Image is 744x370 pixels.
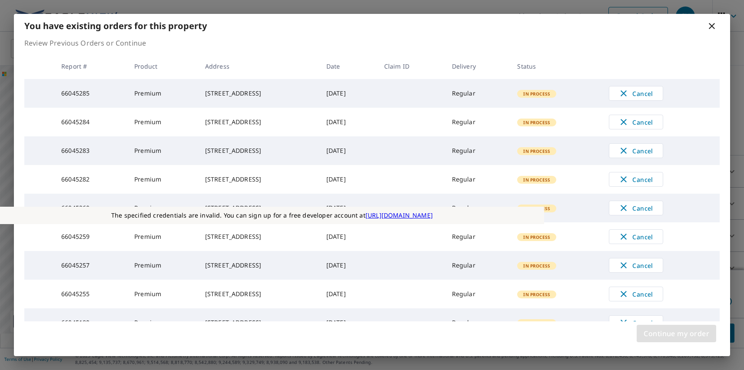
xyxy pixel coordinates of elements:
[365,211,433,219] a: [URL][DOMAIN_NAME]
[127,165,198,194] td: Premium
[127,53,198,79] th: Product
[518,91,555,97] span: In Process
[127,308,198,337] td: Premium
[609,143,663,158] button: Cancel
[518,291,555,297] span: In Process
[127,194,198,222] td: Premium
[54,194,127,222] td: 66045260
[518,148,555,154] span: In Process
[445,165,511,194] td: Regular
[609,201,663,215] button: Cancel
[609,86,663,101] button: Cancel
[618,88,654,99] span: Cancel
[609,258,663,273] button: Cancel
[205,318,312,327] div: [STREET_ADDRESS]
[54,108,127,136] td: 66045284
[205,89,312,98] div: [STREET_ADDRESS]
[54,79,127,108] td: 66045285
[445,136,511,165] td: Regular
[609,287,663,301] button: Cancel
[518,177,555,183] span: In Process
[127,280,198,308] td: Premium
[618,145,654,156] span: Cancel
[510,53,601,79] th: Status
[445,222,511,251] td: Regular
[618,289,654,299] span: Cancel
[445,53,511,79] th: Delivery
[518,119,555,126] span: In Process
[319,136,377,165] td: [DATE]
[127,222,198,251] td: Premium
[609,315,663,330] button: Cancel
[319,280,377,308] td: [DATE]
[319,308,377,337] td: [DATE]
[54,222,127,251] td: 66045259
[54,53,127,79] th: Report #
[54,308,127,337] td: 66045189
[205,204,312,212] div: [STREET_ADDRESS]
[618,317,654,328] span: Cancel
[24,20,207,32] b: You have existing orders for this property
[24,38,720,48] p: Review Previous Orders or Continue
[205,146,312,155] div: [STREET_ADDRESS]
[319,79,377,108] td: [DATE]
[618,260,654,271] span: Cancel
[518,205,555,211] span: In Process
[518,320,555,326] span: In Process
[618,231,654,242] span: Cancel
[445,108,511,136] td: Regular
[377,53,445,79] th: Claim ID
[319,165,377,194] td: [DATE]
[518,234,555,240] span: In Process
[445,280,511,308] td: Regular
[618,174,654,185] span: Cancel
[54,165,127,194] td: 66045282
[644,327,709,340] span: Continue my order
[205,175,312,184] div: [STREET_ADDRESS]
[205,232,312,241] div: [STREET_ADDRESS]
[609,229,663,244] button: Cancel
[618,117,654,127] span: Cancel
[54,280,127,308] td: 66045255
[445,308,511,337] td: Regular
[54,136,127,165] td: 66045283
[127,108,198,136] td: Premium
[319,194,377,222] td: [DATE]
[609,172,663,187] button: Cancel
[205,261,312,270] div: [STREET_ADDRESS]
[319,222,377,251] td: [DATE]
[445,194,511,222] td: Regular
[618,203,654,213] span: Cancel
[205,118,312,126] div: [STREET_ADDRESS]
[319,53,377,79] th: Date
[54,251,127,280] td: 66045257
[609,115,663,129] button: Cancel
[445,79,511,108] td: Regular
[445,251,511,280] td: Regular
[127,251,198,280] td: Premium
[127,136,198,165] td: Premium
[127,79,198,108] td: Premium
[319,108,377,136] td: [DATE]
[637,325,716,342] button: Continue my order
[518,263,555,269] span: In Process
[319,251,377,280] td: [DATE]
[198,53,319,79] th: Address
[205,290,312,298] div: [STREET_ADDRESS]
